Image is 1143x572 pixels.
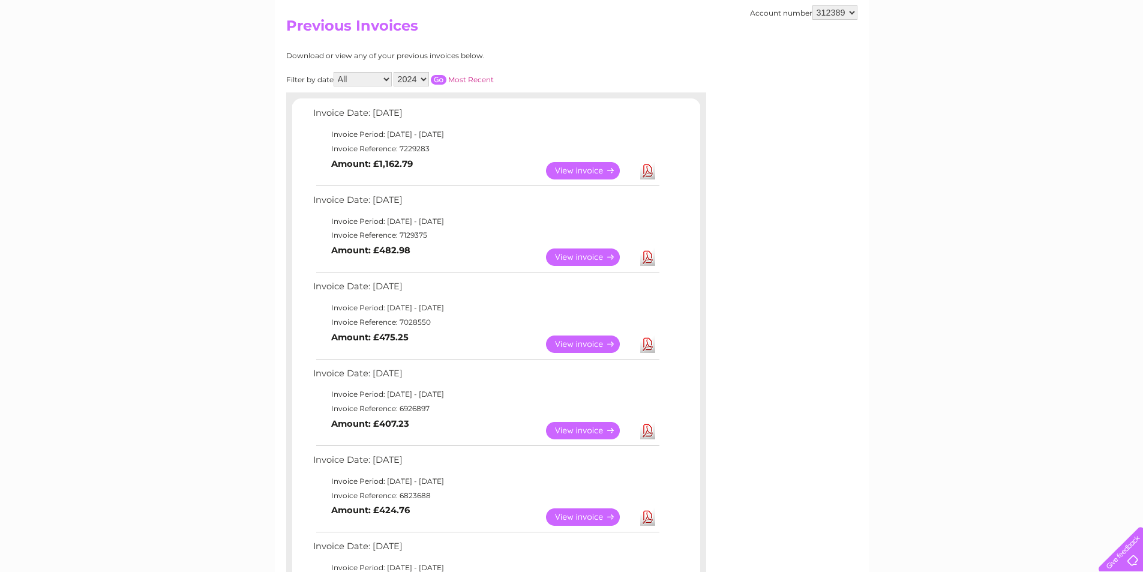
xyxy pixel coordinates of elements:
[310,366,661,388] td: Invoice Date: [DATE]
[640,508,655,526] a: Download
[310,538,661,561] td: Invoice Date: [DATE]
[448,75,494,84] a: Most Recent
[995,51,1031,60] a: Telecoms
[640,248,655,266] a: Download
[640,336,655,353] a: Download
[310,105,661,127] td: Invoice Date: [DATE]
[1039,51,1056,60] a: Blog
[331,245,410,256] b: Amount: £482.98
[286,72,601,86] div: Filter by date
[310,228,661,242] td: Invoice Reference: 7129375
[286,17,857,40] h2: Previous Invoices
[310,127,661,142] td: Invoice Period: [DATE] - [DATE]
[310,452,661,474] td: Invoice Date: [DATE]
[310,387,661,402] td: Invoice Period: [DATE] - [DATE]
[750,5,857,20] div: Account number
[310,474,661,489] td: Invoice Period: [DATE] - [DATE]
[310,192,661,214] td: Invoice Date: [DATE]
[310,489,661,503] td: Invoice Reference: 6823688
[310,315,661,330] td: Invoice Reference: 7028550
[640,162,655,179] a: Download
[1103,51,1132,60] a: Log out
[40,31,101,68] img: logo.png
[546,508,634,526] a: View
[546,162,634,179] a: View
[310,278,661,301] td: Invoice Date: [DATE]
[917,6,1000,21] a: 0333 014 3131
[962,51,988,60] a: Energy
[932,51,955,60] a: Water
[310,402,661,416] td: Invoice Reference: 6926897
[286,52,601,60] div: Download or view any of your previous invoices below.
[331,505,410,516] b: Amount: £424.76
[546,248,634,266] a: View
[546,336,634,353] a: View
[310,301,661,315] td: Invoice Period: [DATE] - [DATE]
[640,422,655,439] a: Download
[310,142,661,156] td: Invoice Reference: 7229283
[331,418,409,429] b: Amount: £407.23
[331,158,413,169] b: Amount: £1,162.79
[546,422,634,439] a: View
[289,7,856,58] div: Clear Business is a trading name of Verastar Limited (registered in [GEOGRAPHIC_DATA] No. 3667643...
[310,214,661,229] td: Invoice Period: [DATE] - [DATE]
[1063,51,1093,60] a: Contact
[331,332,409,343] b: Amount: £475.25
